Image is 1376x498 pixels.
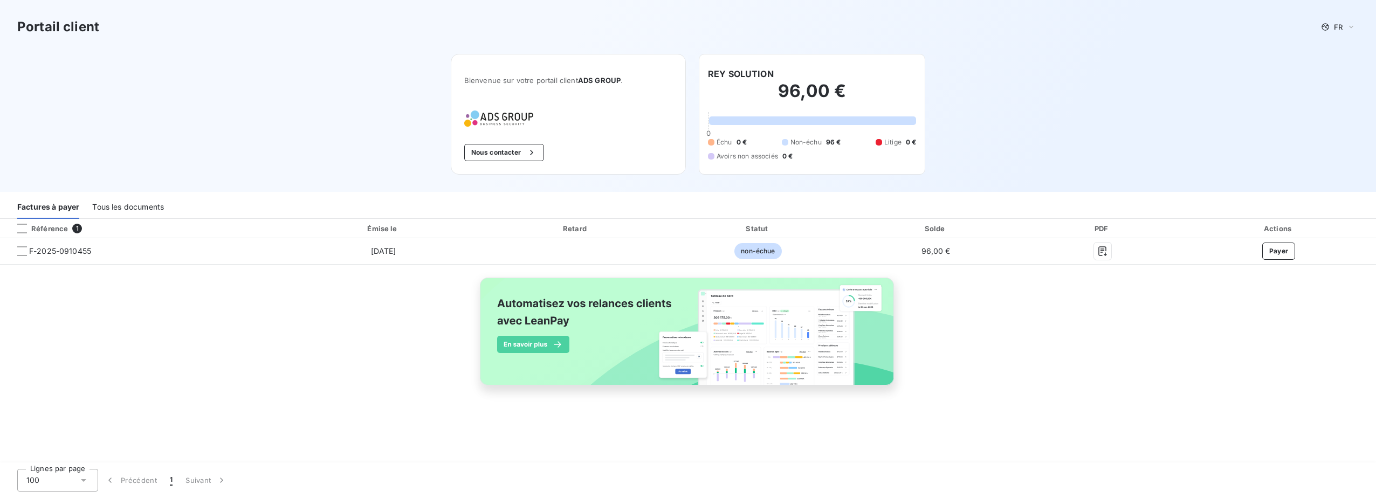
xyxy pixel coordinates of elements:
h3: Portail client [17,17,99,37]
button: Précédent [98,469,163,492]
span: 1 [72,224,82,233]
button: 1 [163,469,179,492]
div: Solde [850,223,1021,234]
span: Avoirs non associés [717,151,778,161]
div: Factures à payer [17,196,79,219]
h6: REY SOLUTION [708,67,774,80]
div: Statut [670,223,846,234]
button: Suivant [179,469,233,492]
button: Nous contacter [464,144,544,161]
span: Bienvenue sur votre portail client . [464,76,672,85]
div: Actions [1184,223,1374,234]
span: F-2025-0910455 [29,246,91,257]
span: [DATE] [371,246,396,255]
img: Company logo [464,110,533,127]
div: PDF [1026,223,1179,234]
img: banner [470,271,906,404]
span: Non-échu [790,137,822,147]
span: 96,00 € [921,246,951,255]
div: Référence [9,224,68,233]
button: Payer [1262,243,1296,260]
span: Échu [717,137,732,147]
span: FR [1334,23,1343,31]
span: 0 € [906,137,916,147]
div: Tous les documents [92,196,164,219]
span: Litige [884,137,902,147]
h2: 96,00 € [708,80,916,113]
span: 100 [26,475,39,486]
span: 0 € [782,151,793,161]
div: Émise le [285,223,481,234]
div: Retard [486,223,666,234]
span: ADS GROUP [578,76,621,85]
span: 0 € [737,137,747,147]
span: non-échue [734,243,781,259]
span: 1 [170,475,173,486]
span: 96 € [826,137,841,147]
span: 0 [706,129,711,137]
